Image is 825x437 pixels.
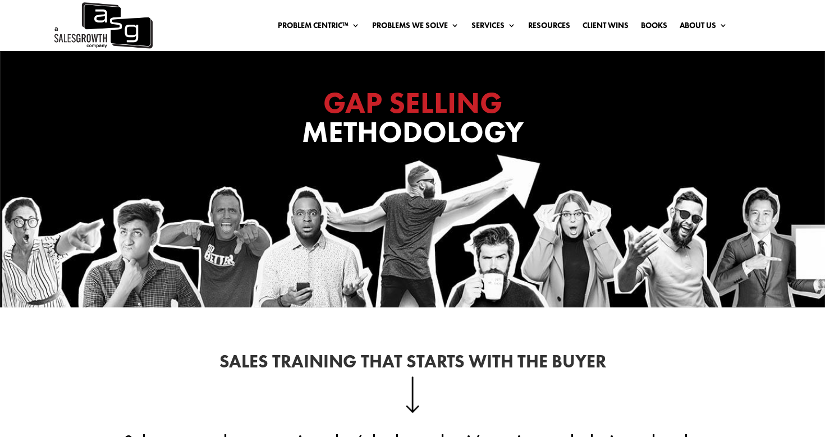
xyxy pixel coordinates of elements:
a: Books [641,21,667,34]
img: down-arrow [406,376,420,412]
a: Problems We Solve [372,21,459,34]
h1: Methodology [188,88,637,153]
a: Client Wins [583,21,629,34]
h2: Sales Training That Starts With the Buyer [109,353,716,376]
span: GAP SELLING [323,84,502,122]
a: Resources [528,21,570,34]
a: Services [471,21,516,34]
a: Problem Centric™ [278,21,360,34]
a: About Us [680,21,727,34]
